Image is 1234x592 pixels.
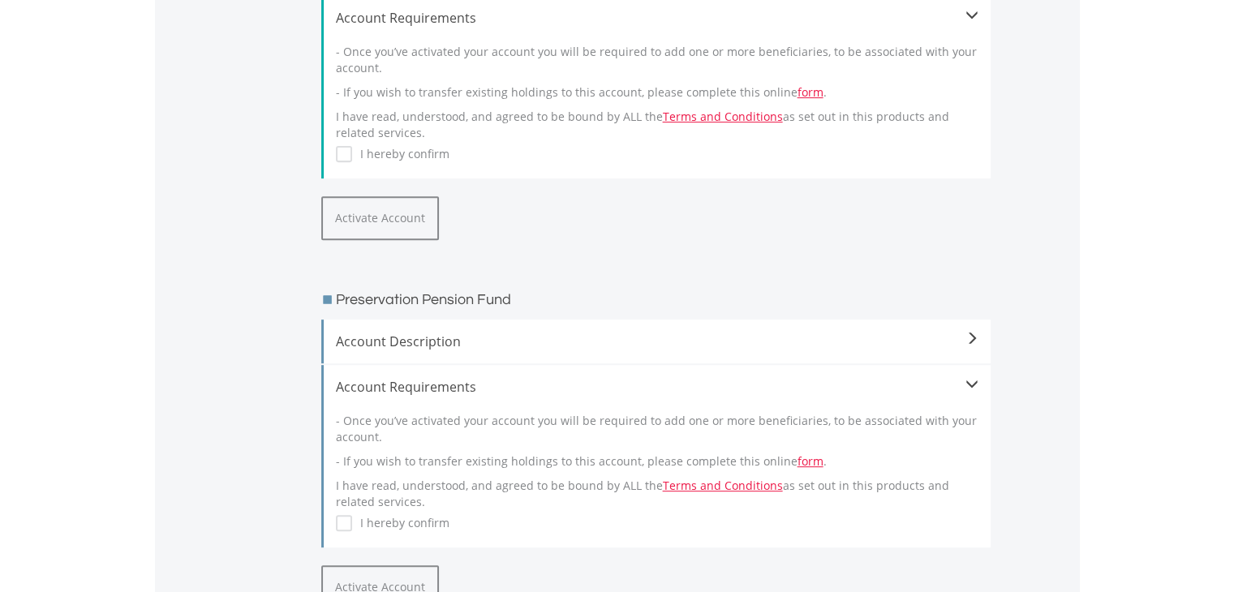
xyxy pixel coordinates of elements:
h3: Preservation Pension Fund [336,289,511,311]
p: - If you wish to transfer existing holdings to this account, please complete this online . [336,84,978,101]
a: form [798,84,823,100]
p: - If you wish to transfer existing holdings to this account, please complete this online . [336,453,978,470]
div: Account Requirements [336,377,978,397]
a: Terms and Conditions [663,109,783,124]
label: I hereby confirm [352,146,449,162]
div: I have read, understood, and agreed to be bound by ALL the as set out in this products and relate... [336,28,978,166]
p: - Once you’ve activated your account you will be required to add one or more beneficiaries, to be... [336,44,978,76]
div: I have read, understood, and agreed to be bound by ALL the as set out in this products and relate... [336,397,978,535]
p: - Once you’ve activated your account you will be required to add one or more beneficiaries, to be... [336,413,978,445]
a: form [798,453,823,469]
div: Account Requirements [336,8,978,28]
a: Terms and Conditions [663,478,783,493]
button: Activate Account [321,196,439,240]
span: Account Description [336,332,978,351]
label: I hereby confirm [352,515,449,531]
